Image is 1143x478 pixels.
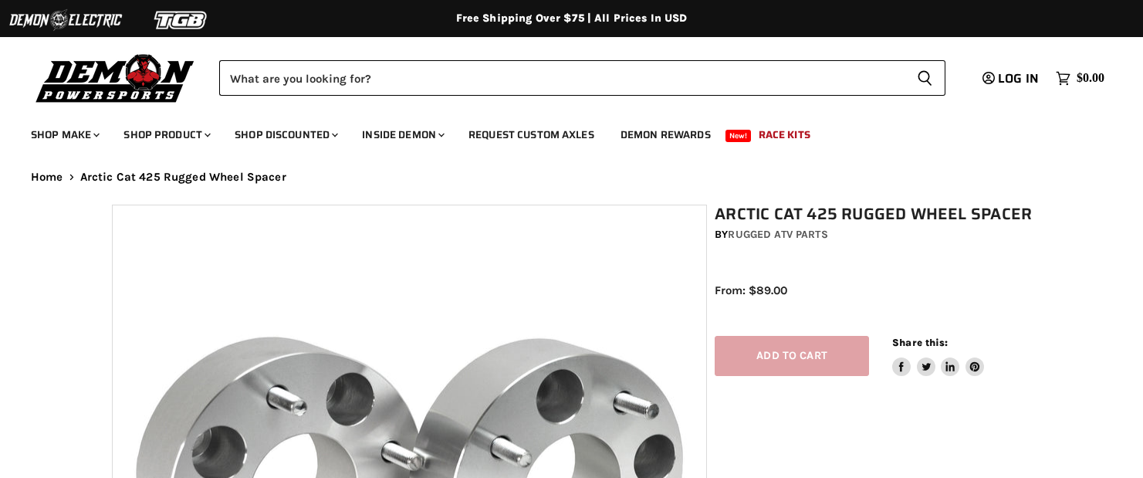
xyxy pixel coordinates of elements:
ul: Main menu [19,113,1101,151]
a: $0.00 [1048,67,1112,90]
aside: Share this: [892,336,984,377]
a: Shop Discounted [223,119,347,151]
a: Inside Demon [350,119,454,151]
span: Share this: [892,337,948,348]
a: Shop Product [112,119,220,151]
h1: Arctic Cat 425 Rugged Wheel Spacer [715,205,1039,224]
form: Product [219,60,945,96]
span: Log in [998,69,1039,88]
a: Request Custom Axles [457,119,606,151]
span: New! [725,130,752,142]
a: Rugged ATV Parts [728,228,827,241]
img: TGB Logo 2 [123,5,239,35]
a: Home [31,171,63,184]
span: Arctic Cat 425 Rugged Wheel Spacer [80,171,286,184]
span: $0.00 [1077,71,1104,86]
img: Demon Powersports [31,50,200,105]
span: From: $89.00 [715,283,787,297]
a: Race Kits [747,119,822,151]
div: by [715,226,1039,243]
a: Shop Make [19,119,109,151]
input: Search [219,60,905,96]
button: Search [905,60,945,96]
a: Log in [976,72,1048,86]
a: Demon Rewards [609,119,722,151]
img: Demon Electric Logo 2 [8,5,123,35]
